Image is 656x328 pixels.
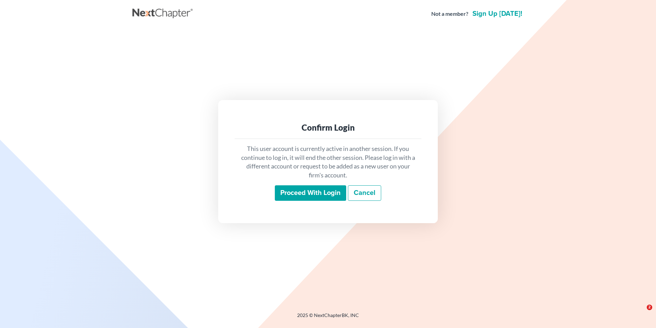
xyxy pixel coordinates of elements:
div: 2025 © NextChapterBK, INC [132,312,524,324]
a: Sign up [DATE]! [471,10,524,17]
iframe: Intercom live chat [633,305,649,321]
span: 2 [647,305,652,310]
input: Proceed with login [275,185,346,201]
div: Confirm Login [240,122,416,133]
strong: Not a member? [431,10,468,18]
p: This user account is currently active in another session. If you continue to log in, it will end ... [240,144,416,180]
a: Cancel [348,185,381,201]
